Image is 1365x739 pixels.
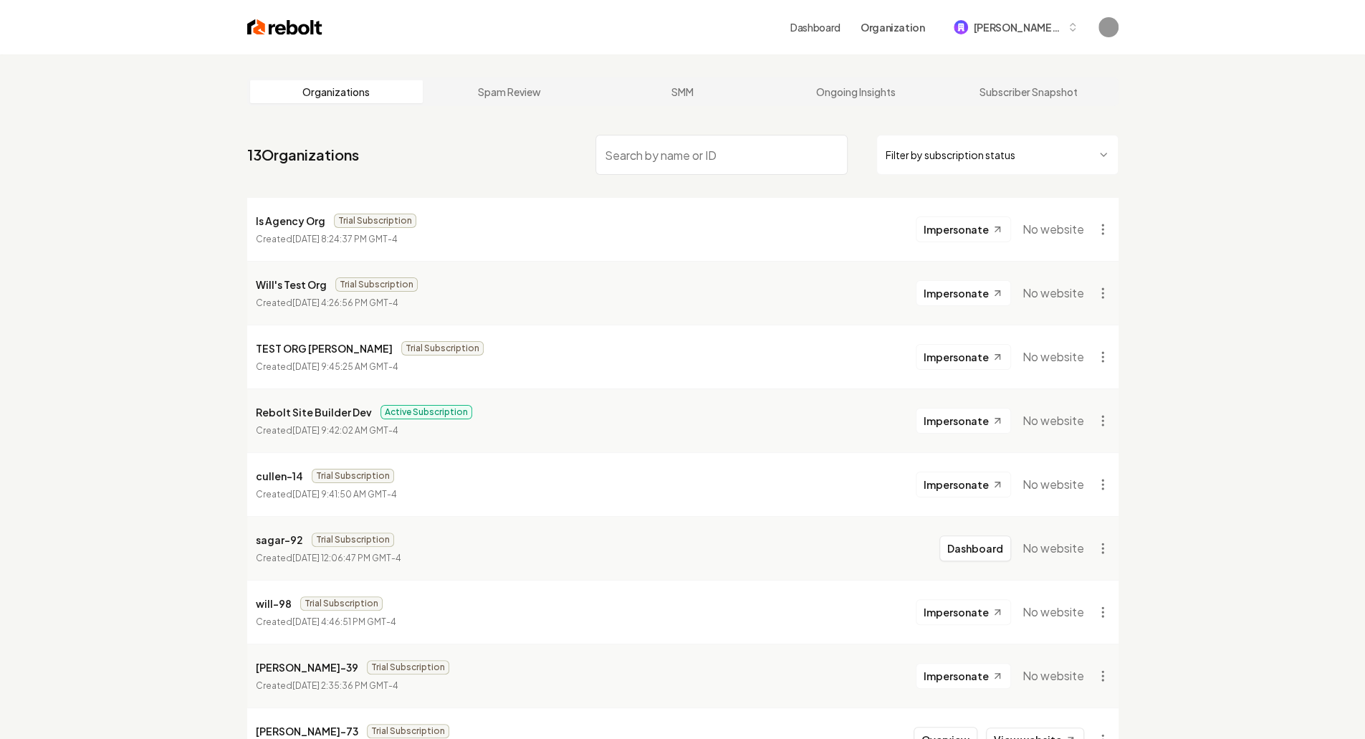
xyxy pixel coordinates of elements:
img: Sagar Soni [1098,17,1119,37]
p: will-98 [256,595,292,612]
span: Trial Subscription [367,660,449,674]
button: Impersonate [916,472,1011,497]
p: Will's Test Org [256,276,327,293]
span: Trial Subscription [335,277,418,292]
p: Created [256,487,397,502]
button: Impersonate [916,344,1011,370]
p: [PERSON_NAME]-39 [256,659,358,676]
time: [DATE] 8:24:37 PM GMT-4 [292,234,398,244]
span: Trial Subscription [401,341,484,356]
span: Impersonate [924,669,989,683]
a: Ongoing Insights [769,80,942,103]
span: No website [1022,412,1084,429]
span: No website [1022,348,1084,366]
a: Dashboard [790,20,840,34]
p: Created [256,232,398,247]
span: Impersonate [924,222,989,237]
time: [DATE] 4:46:51 PM GMT-4 [292,616,396,627]
time: [DATE] 12:06:47 PM GMT-4 [292,553,401,563]
p: Created [256,424,398,438]
time: [DATE] 9:42:02 AM GMT-4 [292,425,398,436]
p: Created [256,360,398,374]
p: Created [256,551,401,566]
img: anish+staging1-82 [954,20,968,34]
span: Impersonate [924,477,989,492]
span: Trial Subscription [312,469,394,483]
span: No website [1022,604,1084,621]
span: No website [1022,285,1084,302]
time: [DATE] 9:45:25 AM GMT-4 [292,361,398,372]
time: [DATE] 9:41:50 AM GMT-4 [292,489,397,500]
span: Impersonate [924,286,989,300]
span: No website [1022,476,1084,493]
span: [PERSON_NAME]+staging1-82 [974,20,1061,35]
a: SMM [596,80,770,103]
a: 13Organizations [247,145,359,165]
button: Impersonate [916,599,1011,625]
img: Rebolt Logo [247,17,322,37]
p: Created [256,679,398,693]
time: [DATE] 4:26:56 PM GMT-4 [292,297,398,308]
span: No website [1022,667,1084,685]
span: No website [1022,540,1084,557]
button: Dashboard [939,535,1011,561]
span: Trial Subscription [312,533,394,547]
span: Active Subscription [380,405,472,419]
p: Created [256,296,398,310]
button: Impersonate [916,216,1011,242]
span: Trial Subscription [300,596,383,611]
time: [DATE] 2:35:36 PM GMT-4 [292,680,398,691]
button: Organization [852,14,934,40]
span: Impersonate [924,350,989,364]
button: Impersonate [916,408,1011,434]
span: Trial Subscription [334,214,416,228]
p: Created [256,615,396,629]
button: Impersonate [916,280,1011,306]
p: Is Agency Org [256,212,325,229]
span: Impersonate [924,414,989,428]
span: No website [1022,221,1084,238]
a: Subscriber Snapshot [942,80,1116,103]
span: Impersonate [924,605,989,619]
p: Rebolt Site Builder Dev [256,404,372,421]
p: cullen-14 [256,467,303,485]
button: Open user button [1098,17,1119,37]
a: Spam Review [423,80,596,103]
button: Impersonate [916,663,1011,689]
a: Organizations [250,80,423,103]
input: Search by name or ID [595,135,848,175]
span: Trial Subscription [367,724,449,738]
p: sagar-92 [256,531,303,548]
p: TEST ORG [PERSON_NAME] [256,340,393,357]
